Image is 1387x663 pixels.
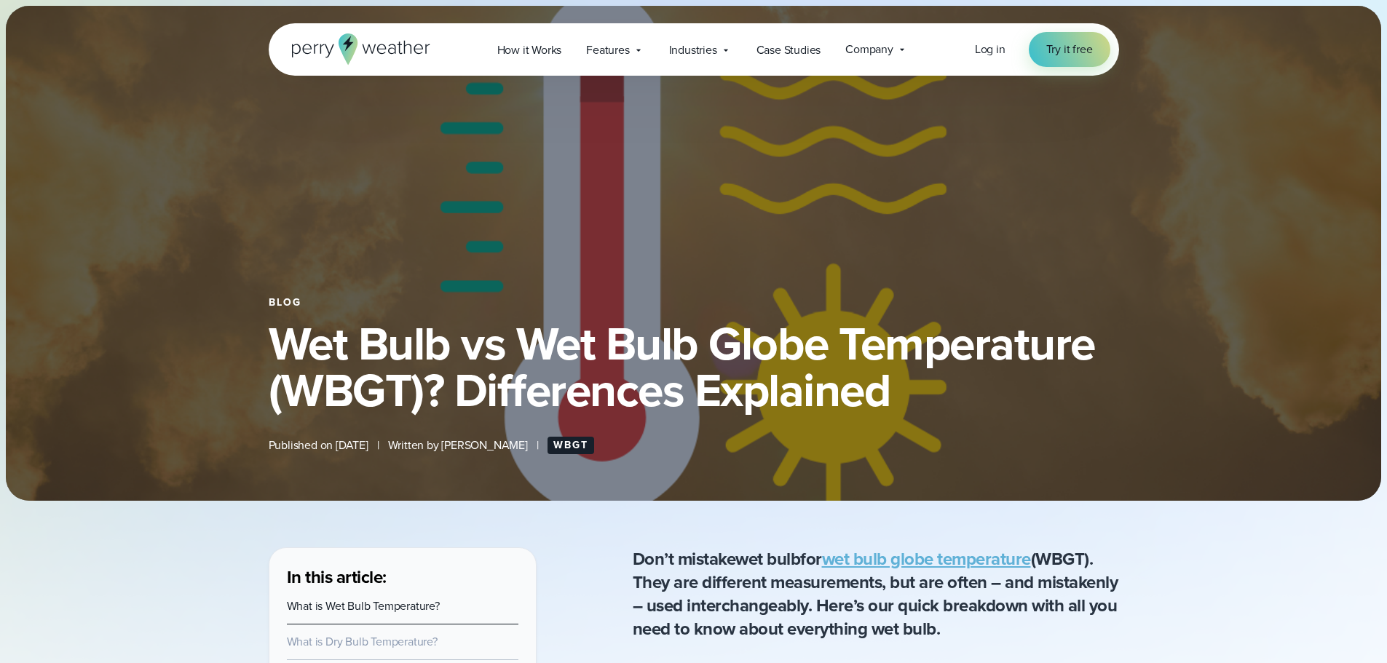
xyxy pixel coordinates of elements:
span: Try it free [1046,41,1093,58]
span: Written by [PERSON_NAME] [388,437,528,454]
span: Industries [669,41,717,59]
h3: In this article: [287,565,518,589]
a: Log in [975,41,1005,58]
span: | [377,437,379,454]
p: Don’t mistake for . They are different measurements, but are often – and mistakenly – used interc... [633,547,1119,640]
span: | [537,437,539,454]
a: What is Wet Bulb Temperature? [287,598,440,614]
a: wet bulb globe temperature [822,546,1031,572]
span: Case Studies [756,41,821,59]
a: What is Dry Bulb Temperature? [287,633,438,650]
a: Case Studies [744,35,834,65]
a: Try it free [1029,32,1110,67]
strong: (WBGT) [822,546,1089,572]
a: How it Works [485,35,574,65]
span: How it Works [497,41,562,59]
span: Features [586,41,629,59]
div: Blog [269,297,1119,309]
h1: Wet Bulb vs Wet Bulb Globe Temperature (WBGT)? Differences Explained [269,320,1119,413]
a: WBGT [548,437,594,454]
strong: wet bulb [735,546,800,572]
span: Company [845,41,893,58]
span: Published on [DATE] [269,437,368,454]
